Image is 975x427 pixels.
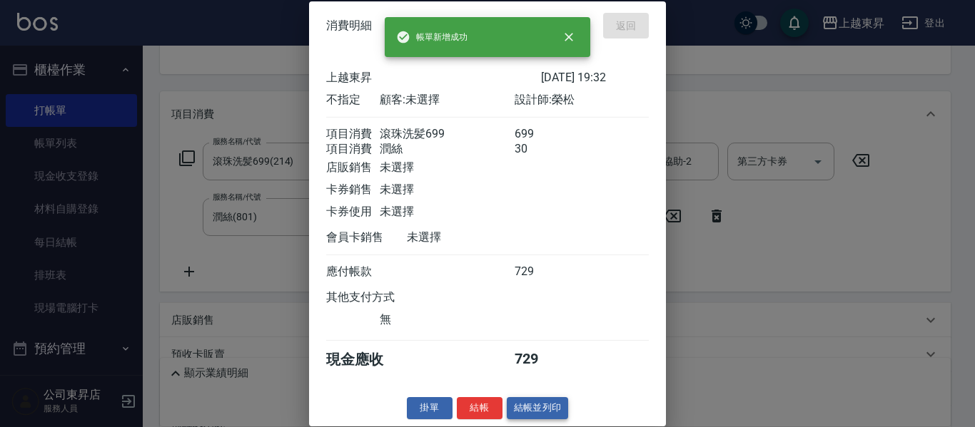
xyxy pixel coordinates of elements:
[407,230,541,245] div: 未選擇
[380,127,514,142] div: 滾珠洗髪699
[326,350,407,369] div: 現金應收
[380,312,514,327] div: 無
[380,142,514,157] div: 潤絲
[396,30,468,44] span: 帳單新增成功
[326,19,372,33] span: 消費明細
[326,205,380,220] div: 卡券使用
[326,142,380,157] div: 項目消費
[326,127,380,142] div: 項目消費
[515,264,568,279] div: 729
[380,160,514,175] div: 未選擇
[515,142,568,157] div: 30
[326,290,434,305] div: 其他支付方式
[380,182,514,197] div: 未選擇
[553,21,585,53] button: close
[457,397,502,419] button: 結帳
[326,71,541,86] div: 上越東昇
[380,93,514,108] div: 顧客: 未選擇
[326,230,407,245] div: 會員卡銷售
[326,93,380,108] div: 不指定
[326,182,380,197] div: 卡券銷售
[507,397,569,419] button: 結帳並列印
[407,397,453,419] button: 掛單
[515,350,568,369] div: 729
[541,71,649,86] div: [DATE] 19:32
[326,160,380,175] div: 店販銷售
[515,93,649,108] div: 設計師: 榮松
[380,205,514,220] div: 未選擇
[515,127,568,142] div: 699
[326,264,380,279] div: 應付帳款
